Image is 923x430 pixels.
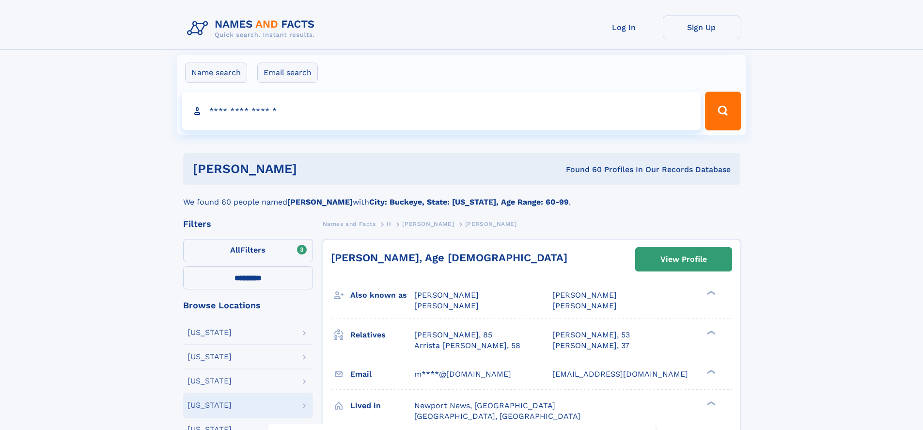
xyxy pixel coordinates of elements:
[552,301,617,310] span: [PERSON_NAME]
[663,16,740,39] a: Sign Up
[414,290,479,300] span: [PERSON_NAME]
[183,185,740,208] div: We found 60 people named with .
[183,16,323,42] img: Logo Names and Facts
[552,290,617,300] span: [PERSON_NAME]
[188,353,232,361] div: [US_STATE]
[414,412,580,421] span: [GEOGRAPHIC_DATA], [GEOGRAPHIC_DATA]
[188,401,232,409] div: [US_STATE]
[193,163,432,175] h1: [PERSON_NAME]
[185,63,247,83] label: Name search
[402,218,454,230] a: [PERSON_NAME]
[704,400,716,406] div: ❯
[402,221,454,227] span: [PERSON_NAME]
[188,329,232,336] div: [US_STATE]
[636,248,732,271] a: View Profile
[414,401,555,410] span: Newport News, [GEOGRAPHIC_DATA]
[552,340,629,351] a: [PERSON_NAME], 37
[660,248,707,271] div: View Profile
[414,301,479,310] span: [PERSON_NAME]
[705,92,741,130] button: Search Button
[552,330,630,340] a: [PERSON_NAME], 53
[230,245,240,255] span: All
[331,252,567,264] a: [PERSON_NAME], Age [DEMOGRAPHIC_DATA]
[414,340,520,351] a: Arrista [PERSON_NAME], 58
[431,164,731,175] div: Found 60 Profiles In Our Records Database
[704,329,716,335] div: ❯
[465,221,517,227] span: [PERSON_NAME]
[585,16,663,39] a: Log In
[188,377,232,385] div: [US_STATE]
[257,63,318,83] label: Email search
[183,220,313,228] div: Filters
[387,218,391,230] a: H
[183,301,313,310] div: Browse Locations
[350,366,414,382] h3: Email
[350,327,414,343] h3: Relatives
[350,398,414,414] h3: Lived in
[704,368,716,375] div: ❯
[323,218,376,230] a: Names and Facts
[552,369,688,379] span: [EMAIL_ADDRESS][DOMAIN_NAME]
[183,239,313,262] label: Filters
[414,330,492,340] a: [PERSON_NAME], 85
[287,197,353,207] b: [PERSON_NAME]
[350,287,414,303] h3: Also known as
[704,290,716,296] div: ❯
[182,92,701,130] input: search input
[369,197,569,207] b: City: Buckeye, State: [US_STATE], Age Range: 60-99
[387,221,391,227] span: H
